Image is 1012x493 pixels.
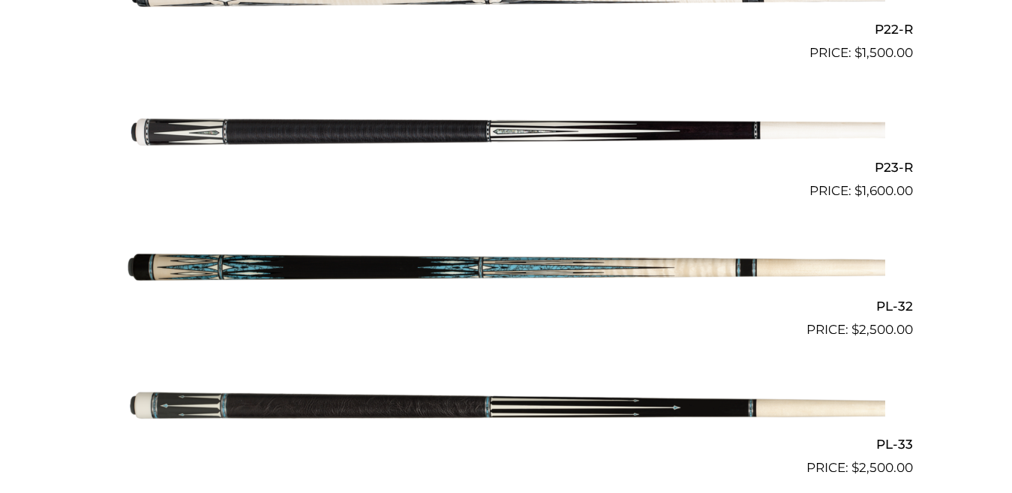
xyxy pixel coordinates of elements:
[128,69,885,195] img: P23-R
[100,15,913,43] h2: P22-R
[100,154,913,182] h2: P23-R
[128,346,885,472] img: PL-33
[854,183,862,198] span: $
[854,45,862,60] span: $
[128,207,885,333] img: PL-32
[100,431,913,458] h2: PL-33
[851,322,913,337] bdi: 2,500.00
[851,322,859,337] span: $
[851,460,859,475] span: $
[100,346,913,478] a: PL-33 $2,500.00
[851,460,913,475] bdi: 2,500.00
[100,69,913,201] a: P23-R $1,600.00
[854,183,913,198] bdi: 1,600.00
[100,292,913,320] h2: PL-32
[100,207,913,339] a: PL-32 $2,500.00
[854,45,913,60] bdi: 1,500.00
